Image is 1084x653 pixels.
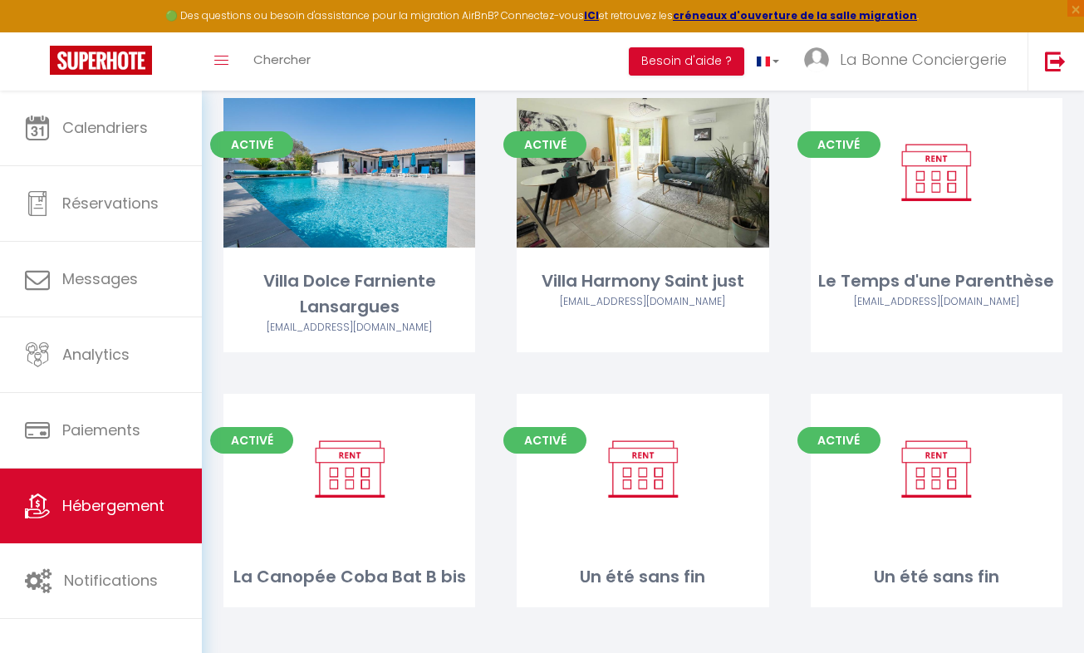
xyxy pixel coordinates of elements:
[673,8,917,22] a: créneaux d'ouverture de la salle migration
[62,495,164,516] span: Hébergement
[223,320,475,336] div: Airbnb
[253,51,311,68] span: Chercher
[210,427,293,454] span: Activé
[797,131,880,158] span: Activé
[517,564,768,590] div: Un été sans fin
[584,8,599,22] a: ICI
[811,268,1062,294] div: Le Temps d'une Parenthèse
[241,32,323,91] a: Chercher
[811,564,1062,590] div: Un été sans fin
[517,268,768,294] div: Villa Harmony Saint just
[629,47,744,76] button: Besoin d'aide ?
[1045,51,1066,71] img: logout
[804,47,829,72] img: ...
[50,46,152,75] img: Super Booking
[62,344,130,365] span: Analytics
[62,117,148,138] span: Calendriers
[223,564,475,590] div: La Canopée Coba Bat B bis
[210,131,293,158] span: Activé
[62,193,159,214] span: Réservations
[64,570,158,591] span: Notifications
[1013,578,1072,641] iframe: Chat
[223,268,475,321] div: Villa Dolce Farniente Lansargues
[13,7,63,56] button: Ouvrir le widget de chat LiveChat
[62,420,140,440] span: Paiements
[792,32,1028,91] a: ... La Bonne Conciergerie
[503,427,586,454] span: Activé
[797,427,880,454] span: Activé
[517,294,768,310] div: Airbnb
[811,294,1062,310] div: Airbnb
[62,268,138,289] span: Messages
[840,49,1007,70] span: La Bonne Conciergerie
[503,131,586,158] span: Activé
